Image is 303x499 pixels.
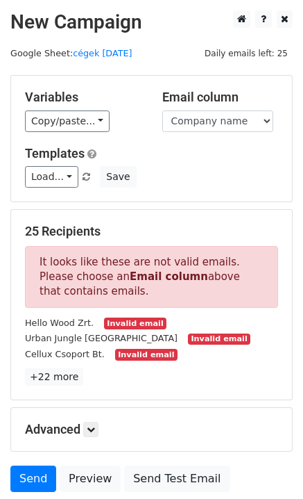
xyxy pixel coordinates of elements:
[10,10,293,34] h2: New Campaign
[60,466,121,492] a: Preview
[25,146,85,161] a: Templates
[10,48,132,58] small: Google Sheet:
[25,318,94,328] small: Hello Wood Zrt.
[73,48,132,58] a: cégek [DATE]
[200,46,293,61] span: Daily emails left: 25
[25,246,278,308] p: It looks like these are not valid emails. Please choose an above that contains emails.
[10,466,56,492] a: Send
[25,111,110,132] a: Copy/paste...
[25,166,78,188] a: Load...
[25,90,141,105] h5: Variables
[100,166,136,188] button: Save
[200,48,293,58] a: Daily emails left: 25
[162,90,279,105] h5: Email column
[115,349,178,361] small: Invalid email
[25,422,278,437] h5: Advanced
[104,318,166,329] small: Invalid email
[130,270,208,283] strong: Email column
[25,333,178,343] small: Urban Jungle [GEOGRAPHIC_DATA]
[25,368,83,386] a: +22 more
[124,466,230,492] a: Send Test Email
[25,224,278,239] h5: 25 Recipients
[234,432,303,499] iframe: Chat Widget
[188,334,250,345] small: Invalid email
[25,349,105,359] small: Cellux Csoport Bt.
